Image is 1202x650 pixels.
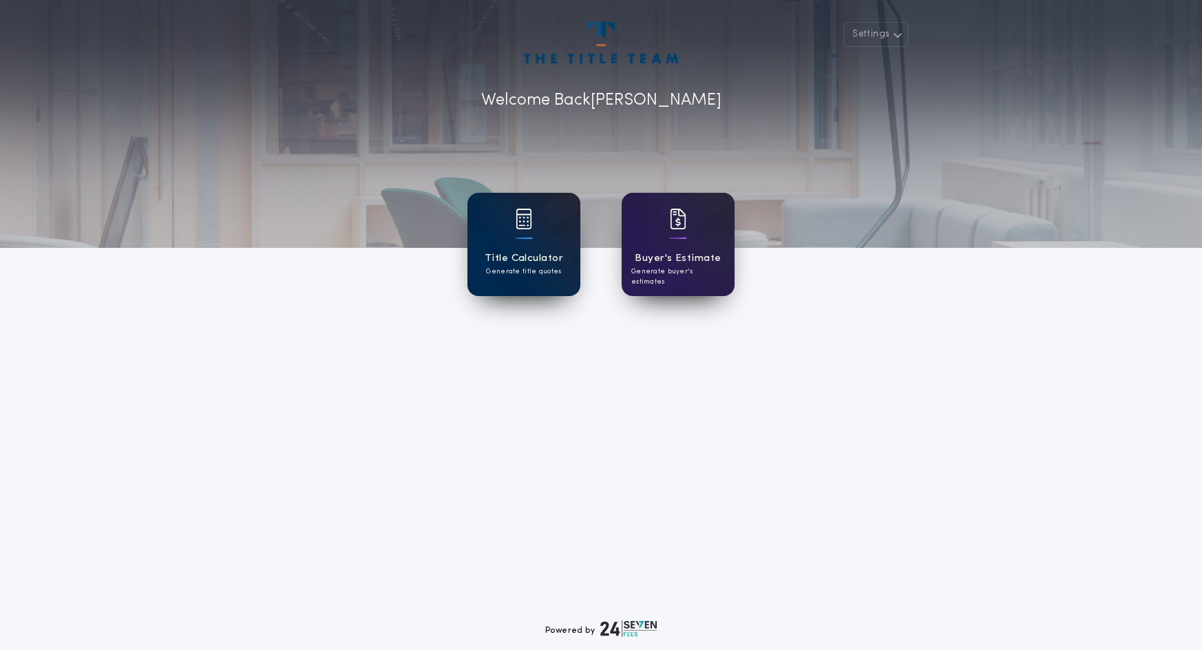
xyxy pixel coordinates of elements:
[600,620,657,637] img: logo
[481,88,721,113] p: Welcome Back [PERSON_NAME]
[524,22,678,63] img: account-logo
[485,251,563,266] h1: Title Calculator
[631,266,725,287] p: Generate buyer's estimates
[486,266,561,277] p: Generate title quotes
[670,209,686,229] img: card icon
[622,193,735,296] a: card iconBuyer's EstimateGenerate buyer's estimates
[516,209,532,229] img: card icon
[467,193,580,296] a: card iconTitle CalculatorGenerate title quotes
[545,620,657,637] div: Powered by
[635,251,721,266] h1: Buyer's Estimate
[843,22,908,47] button: Settings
